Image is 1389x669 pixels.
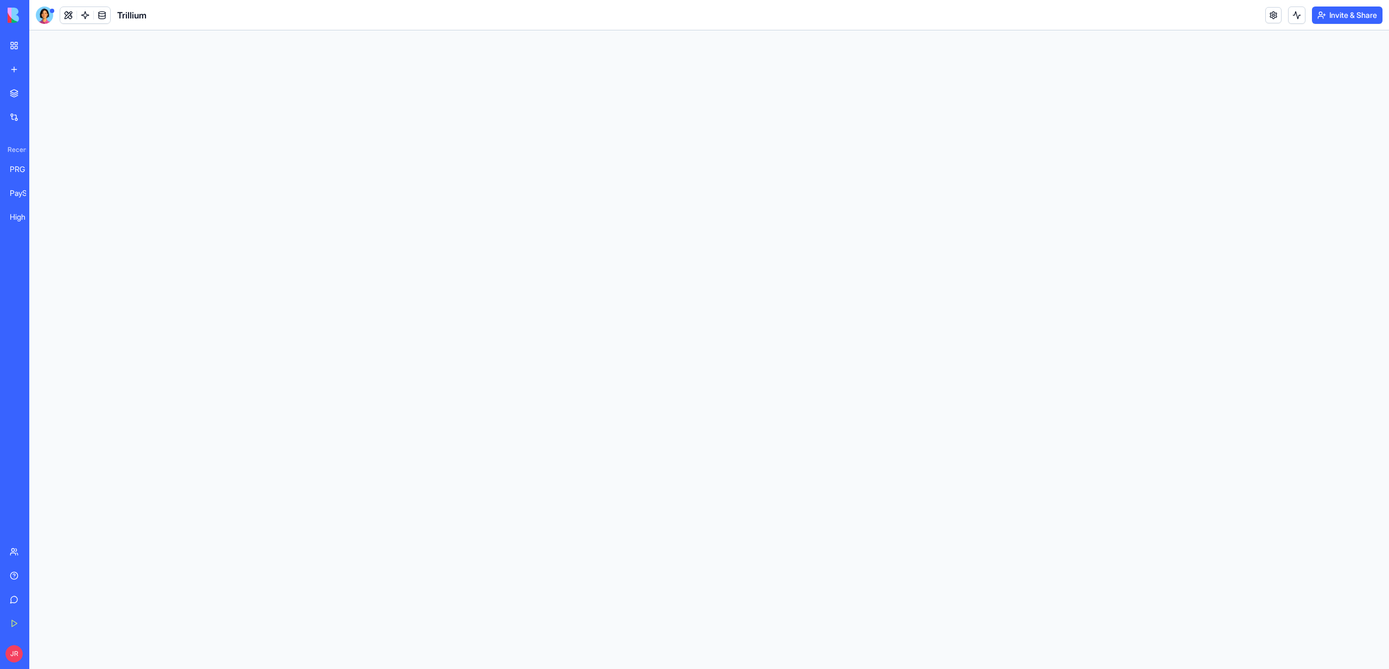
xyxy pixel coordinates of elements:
span: JR [5,645,23,662]
a: HighLevel Contact Extractor [3,206,47,228]
div: HighLevel Contact Extractor [10,212,40,222]
a: PayScore [3,182,47,204]
span: Recent [3,145,26,154]
div: PRG Educational Substitute Management [10,164,40,175]
a: PRG Educational Substitute Management [3,158,47,180]
img: logo [8,8,75,23]
div: PayScore [10,188,40,199]
span: Trillium [117,9,146,22]
button: Invite & Share [1312,7,1382,24]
